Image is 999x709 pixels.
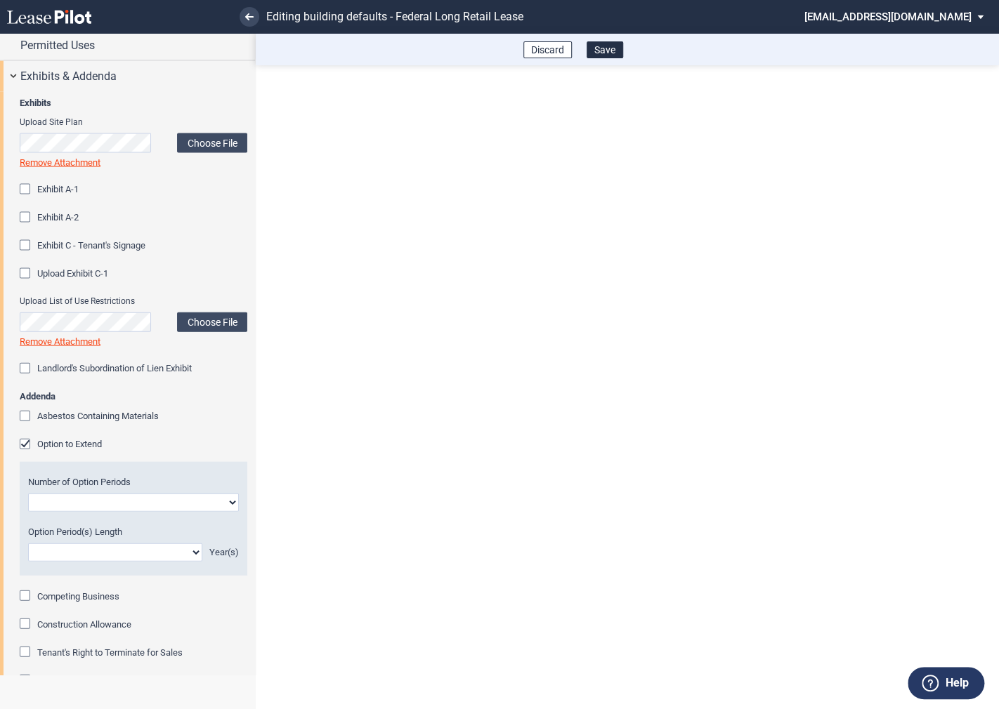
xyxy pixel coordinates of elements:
md-checkbox: Construction Allowance [20,618,131,632]
span: Option to Extend [37,439,102,449]
span: Asbestos Containing Materials [37,411,159,421]
span: Competing Business [37,591,119,602]
span: Upload List of Use Restrictions [20,296,247,307]
span: Construction Allowance [37,619,131,630]
md-checkbox: Exhibit C - Tenant's Signage [20,239,145,253]
label: Choose File [177,133,247,153]
md-checkbox: Landlord's Termination Right - Sales [20,674,178,688]
md-checkbox: Exhibit A-2 [20,211,79,225]
span: Landlord's Subordination of Lien Exhibit [37,363,192,373]
a: Remove Attachment [20,157,100,168]
b: Addenda [20,391,55,402]
span: Exhibit C - Tenant's Signage [37,240,145,251]
md-checkbox: Upload Exhibit C-1 [20,267,108,281]
span: Option Period(s) Length [28,526,122,537]
button: Save [587,41,623,58]
span: Exhibit A-1 [37,184,79,194]
label: Choose File [177,312,247,332]
div: Year(s) [209,546,239,559]
md-checkbox: Exhibit A-1 [20,183,79,197]
span: Tenant's Right to Terminate for Sales [37,647,183,658]
span: Upload Exhibit C-1 [37,268,108,279]
span: Exhibits & Addenda [20,68,117,85]
label: Help [945,674,968,692]
a: Remove Attachment [20,336,100,347]
span: Upload Site Plan [20,117,247,128]
span: Exhibit A-2 [37,212,79,223]
button: Discard [523,41,572,58]
md-checkbox: Option to Extend [20,438,102,452]
span: Number of Option Periods [28,477,131,487]
md-checkbox: Competing Business [20,590,119,604]
span: Permitted Uses [20,37,95,54]
b: Exhibits [20,98,51,108]
md-checkbox: Asbestos Containing Materials [20,410,159,424]
button: Help [908,667,984,699]
md-checkbox: Landlord's Subordination of Lien Exhibit [20,362,192,376]
md-checkbox: Tenant's Right to Terminate for Sales [20,646,183,660]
